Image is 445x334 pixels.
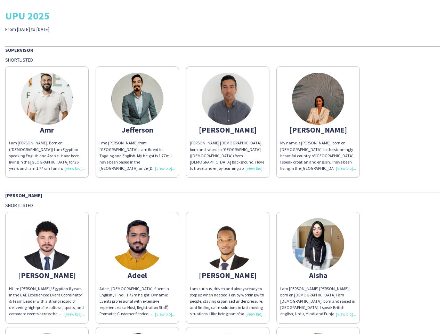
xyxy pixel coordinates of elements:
div: [PERSON_NAME] [190,127,266,133]
div: Shortlisted [5,57,440,63]
div: I am curious, driven and always ready to step up when needed. I enjoy working with people, stayin... [190,286,266,317]
div: [PERSON_NAME] [DEMOGRAPHIC_DATA], born and raised in [GEOGRAPHIC_DATA] ([DEMOGRAPHIC_DATA]) from ... [190,140,266,172]
div: I am [PERSON_NAME], Born on ([DEMOGRAPHIC_DATA]) I am Egyptian speaking English and Arabic I have... [9,140,85,172]
img: thumb-687939ee1cde5.jpeg [202,218,254,270]
img: thumb-67b6fb4222e51.jpg [292,73,344,125]
img: thumb-650b3ed19714f.jpg [111,218,163,270]
div: Adeel [99,272,175,278]
div: From [DATE] to [DATE] [5,26,157,32]
div: I am [PERSON_NAME] [PERSON_NAME], born on [DEMOGRAPHIC_DATA] I am [DEMOGRAPHIC_DATA], born and ra... [280,286,356,317]
div: [PERSON_NAME] [9,272,85,278]
div: Supervisor [5,46,440,53]
span: My name is [PERSON_NAME], born on [DEMOGRAPHIC_DATA]. in the stunningly beautiful country of [GEO... [280,140,355,228]
div: Aisha [280,272,356,278]
img: thumb-689c32148e169.jpeg [202,73,254,125]
div: Adeel, [DEMOGRAPHIC_DATA], fluent in English , Hindi, 1.72m height. Dynamic Events professional w... [99,286,175,317]
div: Jefferson [99,127,175,133]
div: [PERSON_NAME] [280,127,356,133]
img: thumb-66c1b6852183e.jpeg [21,73,73,125]
div: I ma [PERSON_NAME] from [GEOGRAPHIC_DATA]. I am fluent in Tagalog and English. My height is 1.77m... [99,140,175,172]
div: [PERSON_NAME] [5,192,440,199]
div: Shortlisted [5,202,440,208]
div: Hi I’m [PERSON_NAME] / Egyptian 8 years in the UAE Experienced Event Coordinator & Team Leader wi... [9,286,85,317]
img: thumb-5f9e974fd536f.jpeg [292,218,344,270]
img: thumb-684b5b834749a.jpg [21,218,73,270]
div: [PERSON_NAME] [190,272,266,278]
img: thumb-6688c2c387ac0.jpg [111,73,163,125]
div: Amr [9,127,85,133]
div: UPU 2025 [5,10,440,21]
